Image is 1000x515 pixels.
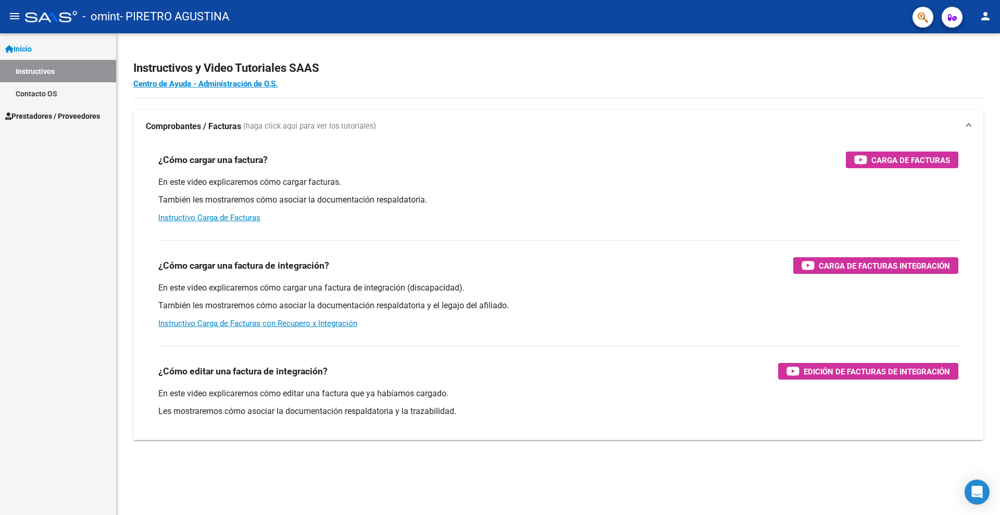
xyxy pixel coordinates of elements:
[158,177,958,188] p: En este video explicaremos cómo cargar facturas.
[846,152,958,168] button: Carga de Facturas
[158,319,357,328] a: Instructivo Carga de Facturas con Recupero x Integración
[158,364,328,379] h3: ¿Cómo editar una factura de integración?
[5,110,100,122] span: Prestadores / Proveedores
[120,5,229,28] span: - PIRETRO AGUSTINA
[243,121,376,132] span: (haga click aquí para ver los tutoriales)
[146,121,241,132] strong: Comprobantes / Facturas
[158,406,958,417] p: Les mostraremos cómo asociar la documentación respaldatoria y la trazabilidad.
[793,257,958,274] button: Carga de Facturas Integración
[158,153,268,167] h3: ¿Cómo cargar una factura?
[871,154,950,167] span: Carga de Facturas
[82,5,120,28] span: - omint
[133,110,983,143] mat-expansion-panel-header: Comprobantes / Facturas (haga click aquí para ver los tutoriales)
[5,43,32,55] span: Inicio
[133,58,983,78] h2: Instructivos y Video Tutoriales SAAS
[778,363,958,380] button: Edición de Facturas de integración
[8,10,21,22] mat-icon: menu
[804,365,950,378] span: Edición de Facturas de integración
[158,258,329,273] h3: ¿Cómo cargar una factura de integración?
[158,282,958,294] p: En este video explicaremos cómo cargar una factura de integración (discapacidad).
[965,480,990,505] div: Open Intercom Messenger
[133,143,983,440] div: Comprobantes / Facturas (haga click aquí para ver los tutoriales)
[158,213,260,222] a: Instructivo Carga de Facturas
[158,388,958,399] p: En este video explicaremos cómo editar una factura que ya habíamos cargado.
[979,10,992,22] mat-icon: person
[133,79,278,89] a: Centro de Ayuda - Administración de O.S.
[819,259,950,272] span: Carga de Facturas Integración
[158,194,958,206] p: También les mostraremos cómo asociar la documentación respaldatoria.
[158,300,958,311] p: También les mostraremos cómo asociar la documentación respaldatoria y el legajo del afiliado.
